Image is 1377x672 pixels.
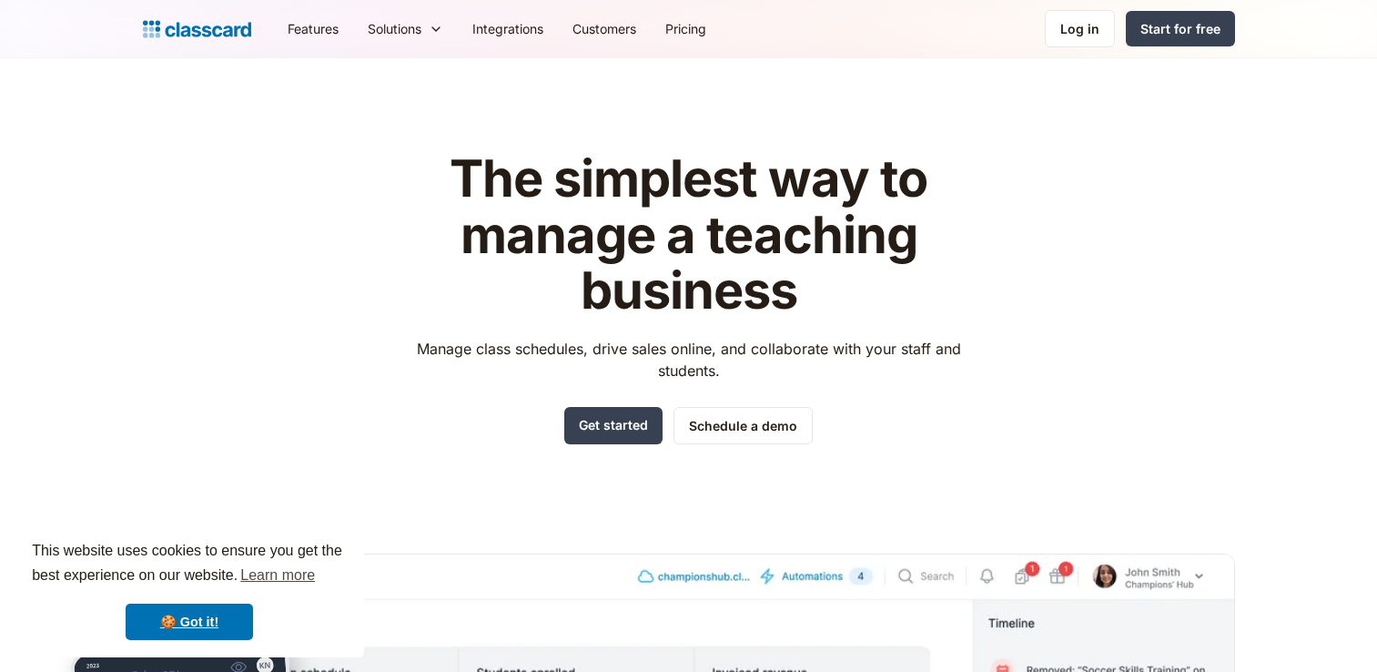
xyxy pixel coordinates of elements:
[558,8,651,49] a: Customers
[368,19,421,38] div: Solutions
[400,338,977,382] p: Manage class schedules, drive sales online, and collaborate with your staff and students.
[1140,19,1220,38] div: Start for free
[400,151,977,320] h1: The simplest way to manage a teaching business
[673,407,813,444] a: Schedule a demo
[651,8,721,49] a: Pricing
[15,523,364,657] div: cookieconsent
[458,8,558,49] a: Integrations
[238,562,318,589] a: learn more about cookies
[1060,19,1099,38] div: Log in
[143,16,251,42] a: home
[353,8,458,49] div: Solutions
[1045,10,1115,47] a: Log in
[564,407,663,444] a: Get started
[273,8,353,49] a: Features
[1126,11,1235,46] a: Start for free
[32,540,347,589] span: This website uses cookies to ensure you get the best experience on our website.
[126,604,253,640] a: dismiss cookie message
